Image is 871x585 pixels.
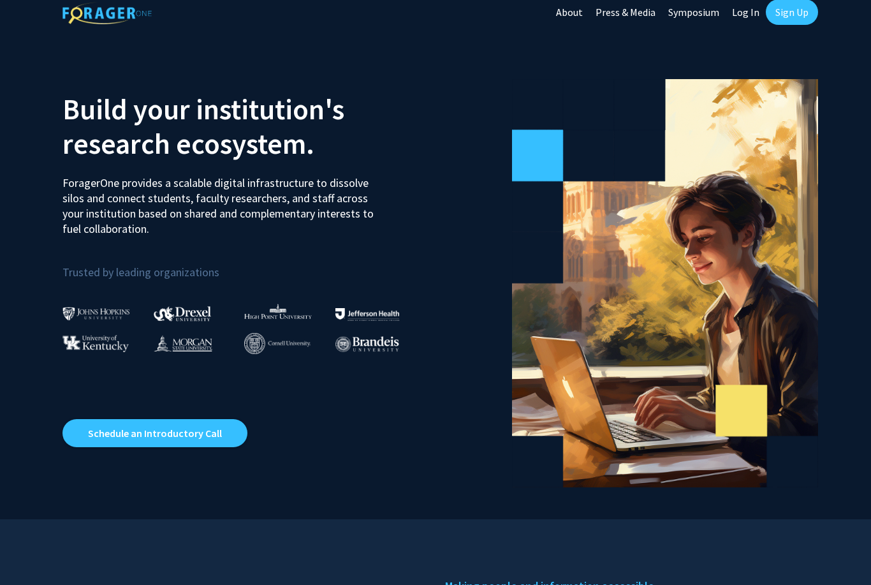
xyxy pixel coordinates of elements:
[62,307,130,320] img: Johns Hopkins University
[335,336,399,352] img: Brandeis University
[244,333,311,354] img: Cornell University
[154,306,211,321] img: Drexel University
[244,304,312,319] img: High Point University
[62,166,383,237] p: ForagerOne provides a scalable digital infrastructure to dissolve silos and connect students, fac...
[154,335,212,352] img: Morgan State University
[335,308,399,320] img: Thomas Jefferson University
[62,247,426,282] p: Trusted by leading organizations
[62,2,152,24] img: ForagerOne Logo
[62,92,426,161] h2: Build your institution's research ecosystem.
[62,335,129,352] img: University of Kentucky
[62,419,247,447] a: Opens in a new tab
